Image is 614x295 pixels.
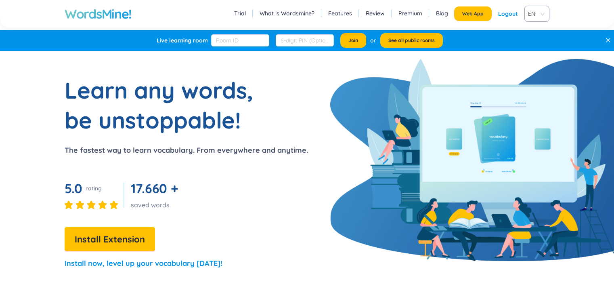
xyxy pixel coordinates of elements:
a: What is Wordsmine? [260,9,314,17]
button: Web App [454,6,492,21]
a: Premium [398,9,422,17]
div: saved words [131,200,181,209]
span: 5.0 [65,180,82,196]
a: WordsMine! [65,6,132,22]
a: Trial [234,9,246,17]
div: Live learning room [157,36,208,44]
div: or [370,36,376,45]
button: Join [340,33,366,48]
span: Web App [462,11,484,17]
span: 17.660 + [131,180,178,196]
a: Blog [436,9,448,17]
p: Install now, level up your vocabulary [DATE]! [65,258,222,269]
span: See all public rooms [388,37,435,44]
button: Install Extension [65,227,155,251]
p: The fastest way to learn vocabulary. From everywhere and anytime. [65,145,308,156]
input: 6-digit PIN (Optional) [276,34,334,46]
button: See all public rooms [380,33,443,48]
span: Join [348,37,358,44]
span: Install Extension [75,232,145,247]
div: rating [86,184,102,192]
a: Review [366,9,385,17]
span: VIE [528,8,543,20]
a: Features [328,9,352,17]
input: Room ID [211,34,269,46]
a: Install Extension [65,236,155,244]
div: Logout [498,6,518,21]
h1: Learn any words, be unstoppable! [65,75,266,135]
